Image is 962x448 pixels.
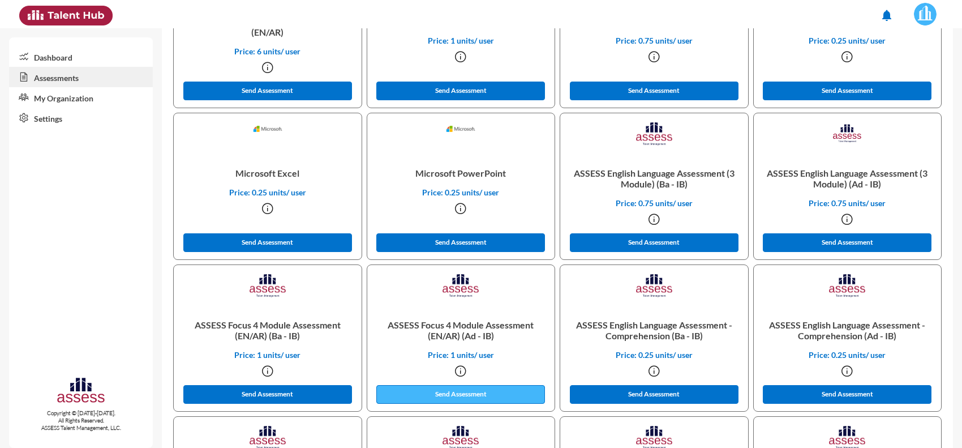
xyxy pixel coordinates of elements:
[763,233,931,252] button: Send Assessment
[56,376,106,407] img: assesscompany-logo.png
[9,87,153,108] a: My Organization
[183,46,353,56] p: Price: 6 units/ user
[569,36,739,45] p: Price: 0.75 units/ user
[183,159,353,187] p: Microsoft Excel
[763,310,933,350] p: ASSESS English Language Assessment - Comprehension (Ad - IB)
[570,233,738,252] button: Send Assessment
[9,46,153,67] a: Dashboard
[376,350,546,360] p: Price: 1 units/ user
[9,409,153,432] p: Copyright © [DATE]-[DATE]. All Rights Reserved. ASSESS Talent Management, LLC.
[376,385,545,404] button: Send Assessment
[763,82,931,100] button: Send Assessment
[569,350,739,360] p: Price: 0.25 units/ user
[183,310,353,350] p: ASSESS Focus 4 Module Assessment (EN/AR) (Ba - IB)
[183,82,352,100] button: Send Assessment
[376,187,546,197] p: Price: 0.25 units/ user
[763,36,933,45] p: Price: 0.25 units/ user
[763,159,933,198] p: ASSESS English Language Assessment (3 Module) (Ad - IB)
[9,67,153,87] a: Assessments
[376,310,546,350] p: ASSESS Focus 4 Module Assessment (EN/AR) (Ad - IB)
[376,36,546,45] p: Price: 1 units/ user
[763,350,933,360] p: Price: 0.25 units/ user
[570,82,738,100] button: Send Assessment
[376,159,546,187] p: Microsoft PowerPoint
[9,108,153,128] a: Settings
[569,198,739,208] p: Price: 0.75 units/ user
[376,233,545,252] button: Send Assessment
[376,82,545,100] button: Send Assessment
[763,198,933,208] p: Price: 0.75 units/ user
[183,187,353,197] p: Price: 0.25 units/ user
[569,310,739,350] p: ASSESS English Language Assessment - Comprehension (Ba - IB)
[183,350,353,360] p: Price: 1 units/ user
[183,233,352,252] button: Send Assessment
[183,385,352,404] button: Send Assessment
[880,8,894,22] mat-icon: notifications
[570,385,738,404] button: Send Assessment
[569,159,739,198] p: ASSESS English Language Assessment (3 Module) (Ba - IB)
[763,385,931,404] button: Send Assessment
